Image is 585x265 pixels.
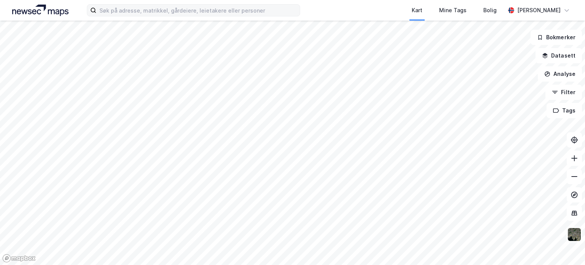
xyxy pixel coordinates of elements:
[483,6,497,15] div: Bolig
[412,6,422,15] div: Kart
[517,6,561,15] div: [PERSON_NAME]
[547,228,585,265] div: Kontrollprogram for chat
[547,228,585,265] iframe: Chat Widget
[12,5,69,16] img: logo.a4113a55bc3d86da70a041830d287a7e.svg
[439,6,467,15] div: Mine Tags
[96,5,300,16] input: Søk på adresse, matrikkel, gårdeiere, leietakere eller personer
